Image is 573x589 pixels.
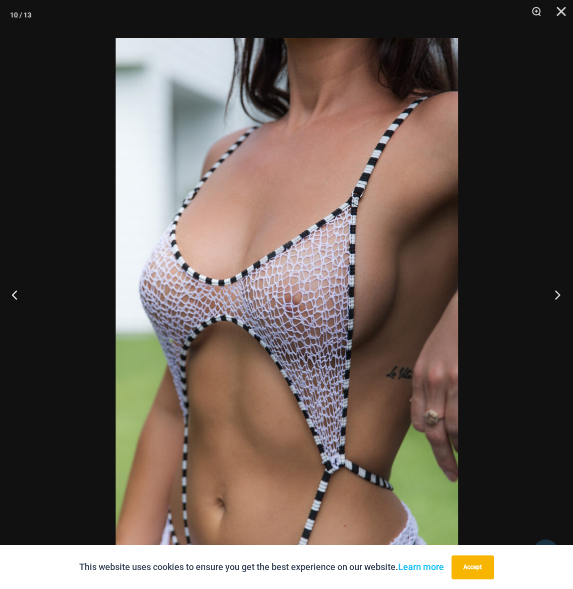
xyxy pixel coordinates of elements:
[398,562,444,572] a: Learn more
[536,270,573,319] button: Next
[79,560,444,575] p: This website uses cookies to ensure you get the best experience on our website.
[10,7,31,22] div: 10 / 13
[451,555,494,579] button: Accept
[116,38,458,551] img: Inferno Mesh Black White 8561 One Piece 01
